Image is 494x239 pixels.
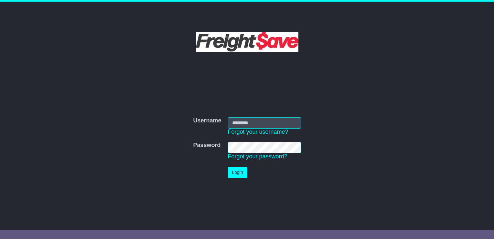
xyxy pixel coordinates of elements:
[228,153,287,160] a: Forgot your password?
[193,117,221,124] label: Username
[196,32,298,52] img: Freight Save
[228,167,247,178] button: Login
[228,129,288,135] a: Forgot your username?
[193,142,220,149] label: Password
